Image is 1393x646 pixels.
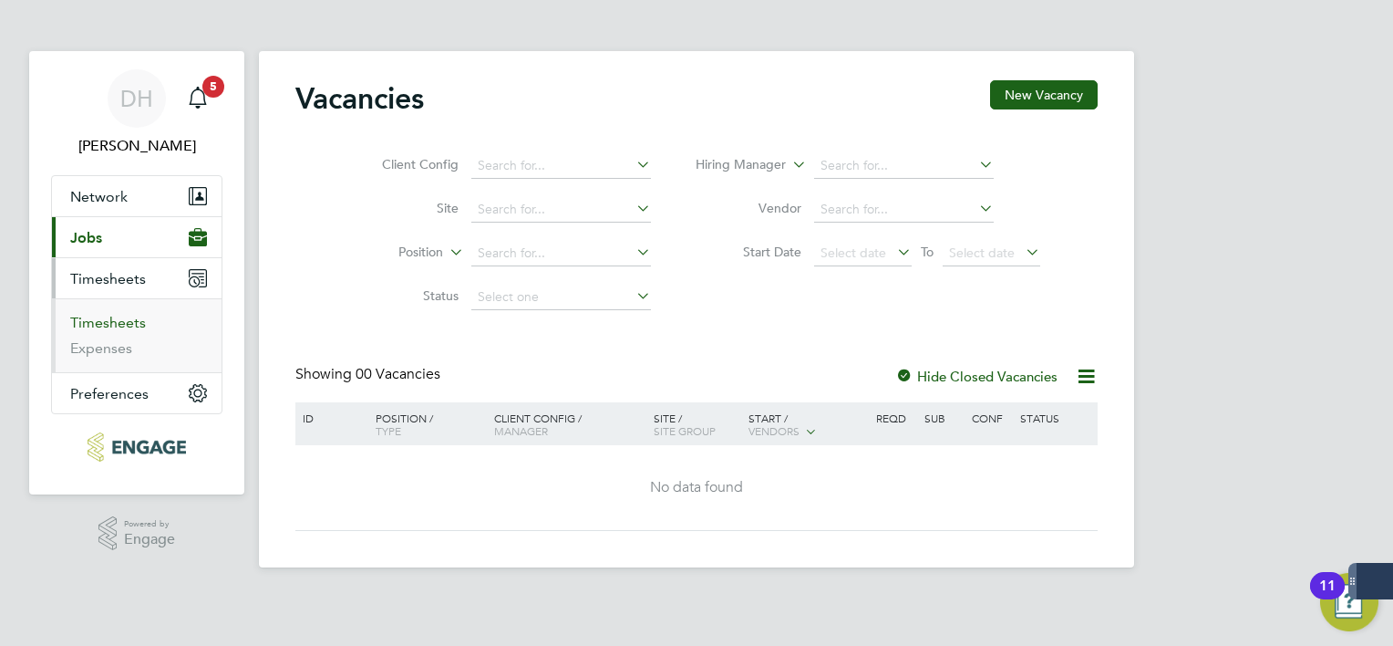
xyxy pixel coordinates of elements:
div: Showing [295,365,444,384]
div: Timesheets [52,298,222,372]
nav: Main navigation [29,51,244,495]
button: Jobs [52,217,222,257]
a: Expenses [70,339,132,357]
div: Reqd [872,402,919,433]
div: Position / [362,402,490,446]
button: Preferences [52,373,222,413]
span: Site Group [654,423,716,438]
span: Timesheets [70,270,146,287]
span: Select date [820,245,886,261]
a: Go to home page [51,432,222,462]
span: Network [70,188,128,205]
div: Sub [920,402,967,433]
span: Engage [124,532,175,547]
a: Powered byEngage [98,516,176,551]
a: DH[PERSON_NAME] [51,69,222,157]
span: Jobs [70,229,102,246]
input: Search for... [814,197,994,223]
h2: Vacancies [295,80,424,117]
span: Manager [494,423,548,438]
label: Site [354,200,459,216]
div: Site / [649,402,745,446]
div: 11 [1319,586,1336,610]
div: Conf [967,402,1015,433]
label: Start Date [696,244,801,260]
a: 5 [180,69,216,128]
label: Hiring Manager [681,156,786,174]
label: Status [354,287,459,304]
span: To [915,240,939,264]
span: 00 Vacancies [356,365,440,383]
label: Client Config [354,156,459,172]
img: konnectrecruit-logo-retina.png [88,432,185,462]
span: Vendors [748,423,800,438]
input: Search for... [471,241,651,266]
label: Position [338,244,443,262]
span: DH [120,87,153,110]
label: Hide Closed Vacancies [895,368,1058,385]
div: ID [298,402,362,433]
div: Start / [744,402,872,448]
span: 5 [202,76,224,98]
div: No data found [298,478,1095,497]
label: Vendor [696,200,801,216]
a: Timesheets [70,314,146,331]
input: Select one [471,285,651,310]
input: Search for... [471,153,651,179]
input: Search for... [471,197,651,223]
span: Select date [949,245,1015,261]
button: New Vacancy [990,80,1098,109]
input: Search for... [814,153,994,179]
button: Timesheets [52,258,222,298]
span: Powered by [124,516,175,532]
span: Preferences [70,385,149,402]
div: Status [1016,402,1095,433]
button: Network [52,176,222,216]
button: Open Resource Center, 11 new notifications [1320,573,1378,631]
span: Demi Hatcher [51,135,222,157]
span: Type [376,423,401,438]
div: Client Config / [490,402,649,446]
